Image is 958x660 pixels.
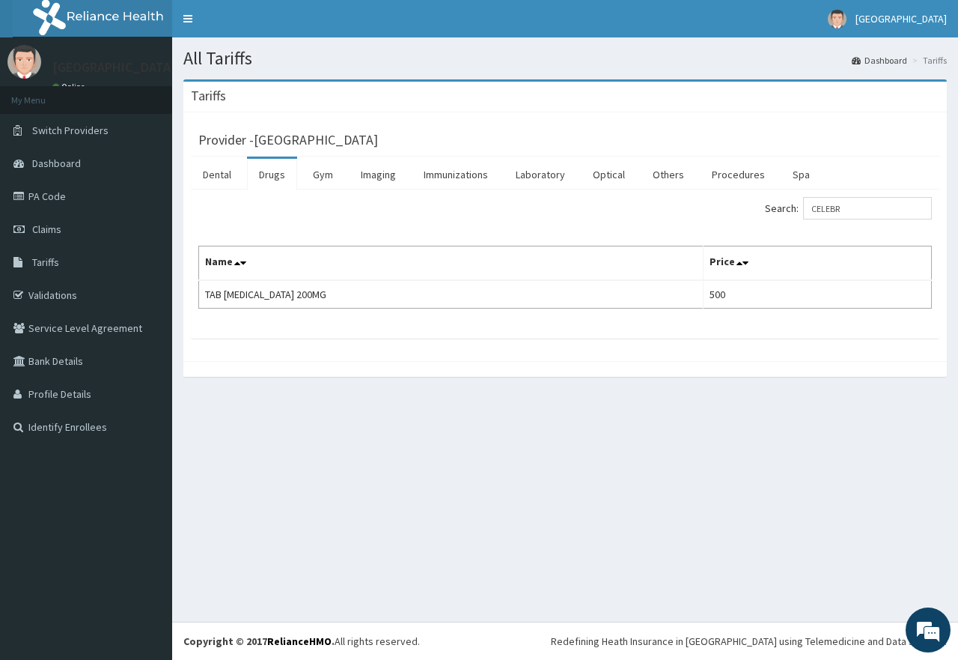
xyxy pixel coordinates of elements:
a: Immunizations [412,159,500,190]
th: Price [704,246,932,281]
div: Chat with us now [78,84,251,103]
a: Spa [781,159,822,190]
a: Dental [191,159,243,190]
img: d_794563401_company_1708531726252_794563401 [28,75,61,112]
span: Switch Providers [32,124,109,137]
a: Online [52,82,88,92]
h1: All Tariffs [183,49,947,68]
a: Laboratory [504,159,577,190]
div: Minimize live chat window [245,7,281,43]
span: Dashboard [32,157,81,170]
a: Drugs [247,159,297,190]
a: RelianceHMO [267,635,332,648]
img: User Image [7,45,41,79]
a: Others [641,159,696,190]
span: Tariffs [32,255,59,269]
footer: All rights reserved. [172,622,958,660]
a: Procedures [700,159,777,190]
p: [GEOGRAPHIC_DATA] [52,61,176,74]
td: 500 [704,280,932,309]
strong: Copyright © 2017 . [183,635,335,648]
textarea: Type your message and hit 'Enter' [7,409,285,461]
a: Optical [581,159,637,190]
a: Imaging [349,159,408,190]
img: User Image [828,10,846,28]
span: We're online! [87,189,207,340]
h3: Provider - [GEOGRAPHIC_DATA] [198,133,378,147]
label: Search: [765,197,932,220]
span: Claims [32,222,61,236]
li: Tariffs [909,54,947,67]
a: Dashboard [852,54,907,67]
input: Search: [803,197,932,220]
a: Gym [301,159,345,190]
div: Redefining Heath Insurance in [GEOGRAPHIC_DATA] using Telemedicine and Data Science! [551,634,947,649]
h3: Tariffs [191,89,226,103]
th: Name [199,246,704,281]
span: [GEOGRAPHIC_DATA] [855,12,947,25]
td: TAB [MEDICAL_DATA] 200MG [199,280,704,309]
